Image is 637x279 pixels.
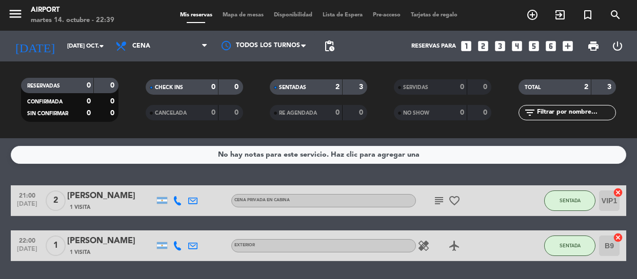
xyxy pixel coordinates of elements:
[110,98,116,105] strong: 0
[460,39,473,53] i: looks_one
[234,109,241,116] strong: 0
[611,40,624,52] i: power_settings_new
[234,83,241,91] strong: 0
[8,6,23,22] i: menu
[510,39,524,53] i: looks_4
[279,85,306,90] span: SENTADAS
[460,109,464,116] strong: 0
[448,195,461,207] i: favorite_border
[524,106,536,119] i: filter_list
[67,189,154,203] div: [PERSON_NAME]
[110,82,116,89] strong: 0
[544,190,595,211] button: SENTADA
[46,190,66,211] span: 2
[406,12,463,18] span: Tarjetas de regalo
[544,235,595,256] button: SENTADA
[14,201,40,212] span: [DATE]
[460,83,464,91] strong: 0
[526,9,539,21] i: add_circle_outline
[560,243,581,248] span: SENTADA
[606,31,630,61] div: LOG OUT
[27,83,60,89] span: RESERVADAS
[269,12,317,18] span: Disponibilidad
[14,234,40,246] span: 22:00
[217,12,269,18] span: Mapa de mesas
[27,99,63,104] span: CONFIRMADA
[476,39,490,53] i: looks_two
[31,5,114,15] div: Airport
[155,85,183,90] span: CHECK INS
[561,39,574,53] i: add_box
[279,111,317,116] span: RE AGENDADA
[14,246,40,257] span: [DATE]
[359,109,365,116] strong: 0
[609,9,622,21] i: search
[234,198,290,202] span: CENA PRIVADA EN CABINA
[483,83,489,91] strong: 0
[554,9,566,21] i: exit_to_app
[27,111,68,116] span: SIN CONFIRMAR
[613,232,623,243] i: cancel
[8,6,23,25] button: menu
[493,39,507,53] i: looks_3
[417,240,430,252] i: healing
[67,234,154,248] div: [PERSON_NAME]
[31,15,114,26] div: martes 14. octubre - 22:39
[87,110,91,117] strong: 0
[613,187,623,198] i: cancel
[211,83,215,91] strong: 0
[335,83,340,91] strong: 2
[587,40,600,52] span: print
[317,12,368,18] span: Lista de Espera
[335,109,340,116] strong: 0
[607,83,613,91] strong: 3
[536,107,615,118] input: Filtrar por nombre...
[433,195,445,207] i: subject
[95,40,108,52] i: arrow_drop_down
[218,149,420,161] div: No hay notas para este servicio. Haz clic para agregar una
[483,109,489,116] strong: 0
[582,9,594,21] i: turned_in_not
[403,111,429,116] span: NO SHOW
[87,82,91,89] strong: 0
[87,98,91,105] strong: 0
[234,243,255,247] span: EXTERIOR
[132,42,150,50] span: Cena
[544,39,558,53] i: looks_6
[525,85,541,90] span: TOTAL
[155,111,187,116] span: CANCELADA
[448,240,461,252] i: airplanemode_active
[70,248,90,256] span: 1 Visita
[323,40,335,52] span: pending_actions
[560,198,581,203] span: SENTADA
[584,83,588,91] strong: 2
[175,12,217,18] span: Mis reservas
[368,12,406,18] span: Pre-acceso
[527,39,541,53] i: looks_5
[14,189,40,201] span: 21:00
[211,109,215,116] strong: 0
[46,235,66,256] span: 1
[411,43,456,50] span: Reservas para
[359,83,365,91] strong: 3
[403,85,428,90] span: SERVIDAS
[8,35,62,57] i: [DATE]
[110,110,116,117] strong: 0
[70,203,90,211] span: 1 Visita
